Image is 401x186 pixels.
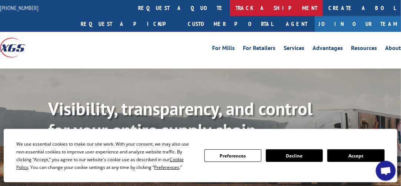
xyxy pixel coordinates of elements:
[376,161,396,181] div: Open chat
[243,45,275,53] a: For Retailers
[327,149,384,162] button: Accept
[385,45,401,53] a: About
[204,149,261,162] button: Preferences
[75,16,182,32] a: Request a pickup
[284,45,304,53] a: Services
[154,164,179,170] span: Preferences
[212,45,235,53] a: For Mills
[266,149,323,162] button: Decline
[182,16,278,32] a: Customer Portal
[315,16,401,32] a: Join Our Team
[351,45,377,53] a: Resources
[48,97,313,142] b: Visibility, transparency, and control for your entire supply chain.
[4,129,397,182] div: Cookie Consent Prompt
[16,140,195,171] div: We use essential cookies to make our site work. With your consent, we may also use non-essential ...
[278,16,315,32] a: Agent
[313,45,343,53] a: Advantages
